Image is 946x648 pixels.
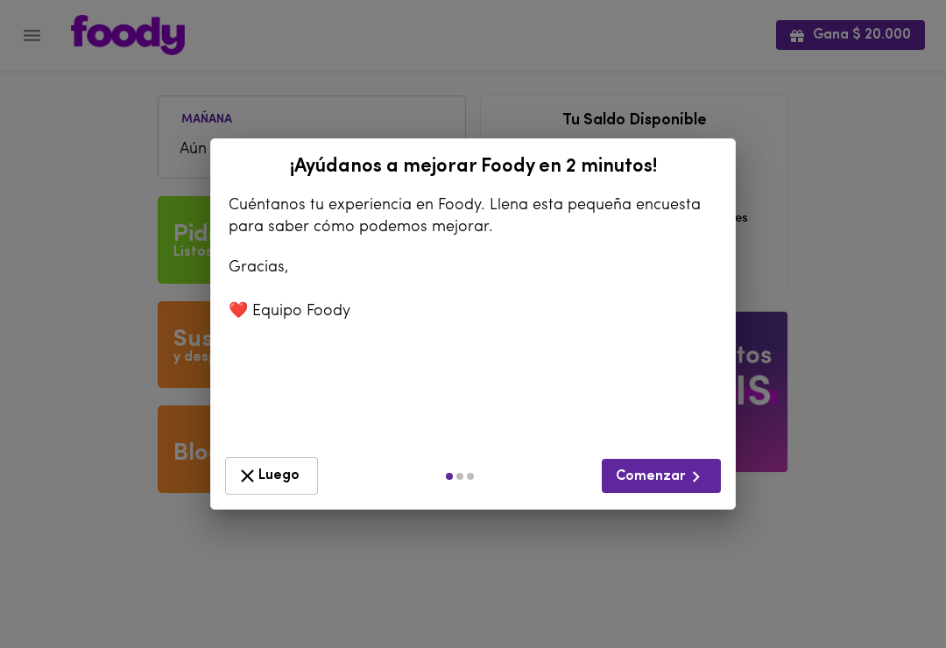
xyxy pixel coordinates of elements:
iframe: Messagebird Livechat Widget [844,546,928,630]
span: Comenzar [616,466,707,488]
p: Cuéntanos tu experiencia en Foody. Llena esta pequeña encuesta para saber cómo podemos mejorar. [229,195,717,239]
button: Comenzar [602,459,721,493]
span: Luego [236,465,307,487]
p: Gracias, ❤️ Equipo Foody [229,257,717,323]
button: Luego [225,457,318,495]
h2: ¡Ayúdanos a mejorar Foody en 2 minutos! [220,157,726,178]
